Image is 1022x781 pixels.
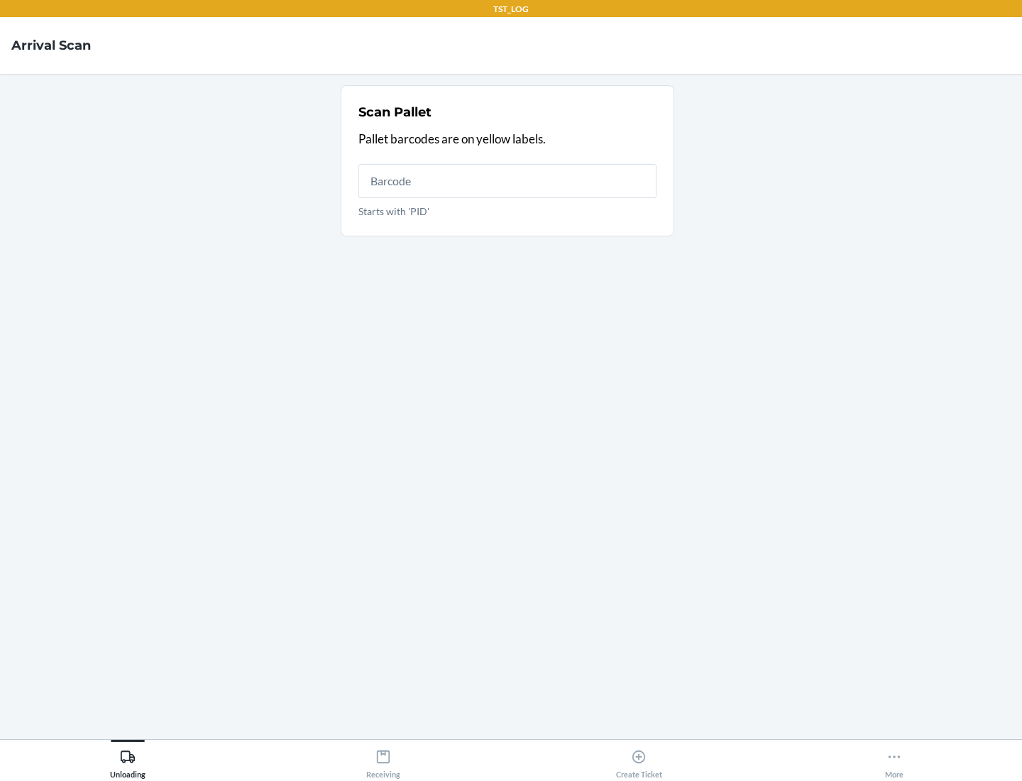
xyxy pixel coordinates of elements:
button: Create Ticket [511,740,766,779]
button: Receiving [255,740,511,779]
h4: Arrival Scan [11,36,91,55]
div: Receiving [366,743,400,779]
h2: Scan Pallet [358,103,432,121]
div: Create Ticket [616,743,662,779]
p: TST_LOG [493,3,529,16]
div: Unloading [110,743,145,779]
button: More [766,740,1022,779]
div: More [885,743,903,779]
input: Starts with 'PID' [358,164,656,198]
p: Starts with 'PID' [358,204,656,219]
p: Pallet barcodes are on yellow labels. [358,130,656,148]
